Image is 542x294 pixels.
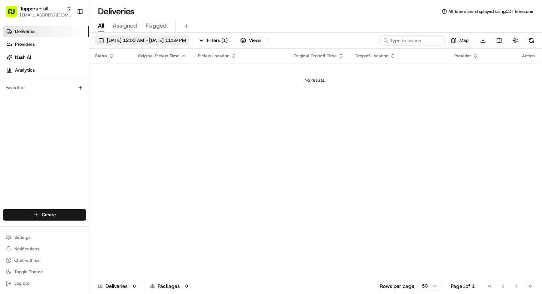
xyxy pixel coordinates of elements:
img: Nash [7,7,21,21]
a: 📗Knowledge Base [4,157,58,170]
div: Action [522,53,535,59]
span: All [98,21,104,30]
span: Toggle Theme [14,269,43,275]
div: 💻 [60,161,66,167]
span: Nash AI [15,54,31,61]
button: Create [3,209,86,221]
span: Notifications [14,246,39,252]
button: Filters(1) [195,35,231,45]
button: [DATE] 12:00 AM - [DATE] 11:59 PM [95,35,189,45]
span: Original Pickup Time [138,53,179,59]
span: Analytics [15,67,35,73]
button: Notifications [3,244,86,254]
button: Toggle Theme [3,267,86,277]
img: 1736555255976-a54dd68f-1ca7-489b-9aae-adbdc363a1c4 [14,131,20,136]
span: Assigned [113,21,137,30]
button: Map [448,35,472,45]
button: Refresh [526,35,536,45]
span: Filters [207,37,228,44]
span: Knowledge Base [14,160,55,167]
p: Rows per page [380,283,414,290]
div: Deliveries [98,283,138,290]
img: Aaron Edelman [7,104,19,116]
span: Original Dropoff Time [294,53,337,59]
span: Chat with us! [14,257,40,263]
div: No results. [92,77,538,83]
span: Views [249,37,261,44]
a: 💻API Documentation [58,157,118,170]
span: [PERSON_NAME] [22,111,58,117]
button: [EMAIL_ADDRESS][DOMAIN_NAME] [20,12,71,18]
span: Provider [454,53,471,59]
a: Deliveries [3,26,89,37]
span: ( 1 ) [221,37,228,44]
button: Toppers - all locations[EMAIL_ADDRESS][DOMAIN_NAME] [3,3,74,20]
div: Favorites [3,82,86,93]
button: See all [111,92,130,100]
div: Past conversations [7,93,48,99]
input: Clear [19,46,118,54]
a: Nash AI [3,52,89,63]
button: Chat with us! [3,255,86,265]
a: Powered byPylon [50,177,87,183]
img: 8571987876998_91fb9ceb93ad5c398215_72.jpg [15,68,28,81]
div: We're available if you need us! [32,76,98,81]
button: Toppers - all locations [20,5,63,12]
span: Settings [14,235,30,240]
button: Settings [3,232,86,242]
button: Views [237,35,265,45]
span: [PERSON_NAME] [22,130,58,136]
img: Angelique Valdez [7,124,19,135]
span: Log out [14,280,29,286]
div: 0 [183,283,191,289]
button: Start new chat [122,71,130,79]
a: Providers [3,39,89,50]
span: • [59,111,62,117]
a: Analytics [3,64,89,76]
span: Pylon [71,178,87,183]
span: [DATE] 12:00 AM - [DATE] 11:59 PM [107,37,186,44]
span: Map [459,37,469,44]
h1: Deliveries [98,6,134,17]
div: Page 1 of 1 [451,283,475,290]
span: All times are displayed using CDT timezone [448,9,533,14]
div: Start new chat [32,68,117,76]
span: Deliveries [15,28,35,35]
button: Log out [3,278,86,288]
div: 📗 [7,161,13,167]
span: Pickup Location [198,53,230,59]
div: Packages [150,283,191,290]
span: [DATE] [63,111,78,117]
span: Dropoff Location [355,53,389,59]
span: [DATE] [63,130,78,136]
span: API Documentation [68,160,115,167]
span: Providers [15,41,35,48]
span: Create [42,212,56,218]
input: Type to search [380,35,445,45]
span: Flagged [146,21,167,30]
img: 1736555255976-a54dd68f-1ca7-489b-9aae-adbdc363a1c4 [7,68,20,81]
p: Welcome 👋 [7,29,130,40]
span: Status [95,53,107,59]
span: • [59,130,62,136]
div: 0 [130,283,138,289]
